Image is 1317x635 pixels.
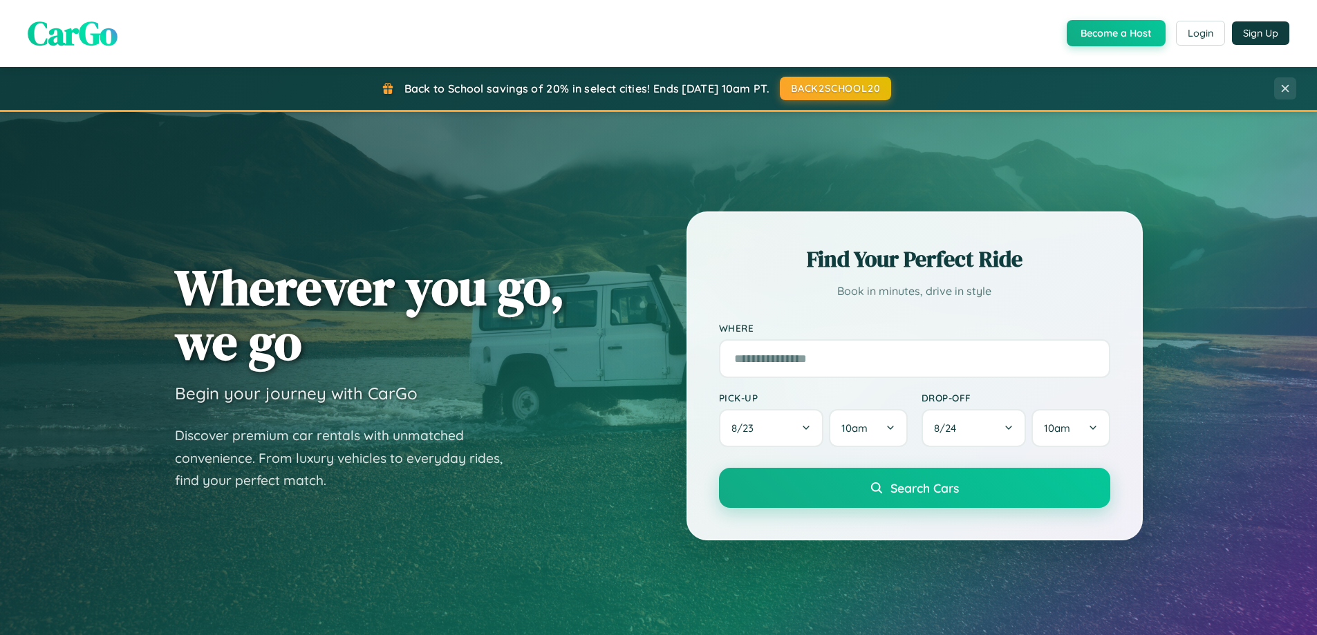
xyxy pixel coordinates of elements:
button: Sign Up [1232,21,1289,45]
button: 8/23 [719,409,824,447]
label: Where [719,322,1110,334]
button: BACK2SCHOOL20 [780,77,891,100]
button: Search Cars [719,468,1110,508]
label: Drop-off [922,392,1110,404]
span: CarGo [28,10,118,56]
label: Pick-up [719,392,908,404]
button: 10am [1031,409,1110,447]
span: Back to School savings of 20% in select cities! Ends [DATE] 10am PT. [404,82,769,95]
h2: Find Your Perfect Ride [719,244,1110,274]
p: Book in minutes, drive in style [719,281,1110,301]
button: 10am [829,409,907,447]
p: Discover premium car rentals with unmatched convenience. From luxury vehicles to everyday rides, ... [175,424,521,492]
span: 8 / 23 [731,421,760,435]
button: Become a Host [1067,20,1166,46]
h1: Wherever you go, we go [175,260,565,369]
span: Search Cars [890,480,959,495]
span: 8 / 24 [934,421,963,435]
h3: Begin your journey with CarGo [175,383,418,404]
span: 10am [841,421,868,435]
button: 8/24 [922,409,1027,447]
span: 10am [1044,421,1070,435]
button: Login [1176,21,1225,46]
